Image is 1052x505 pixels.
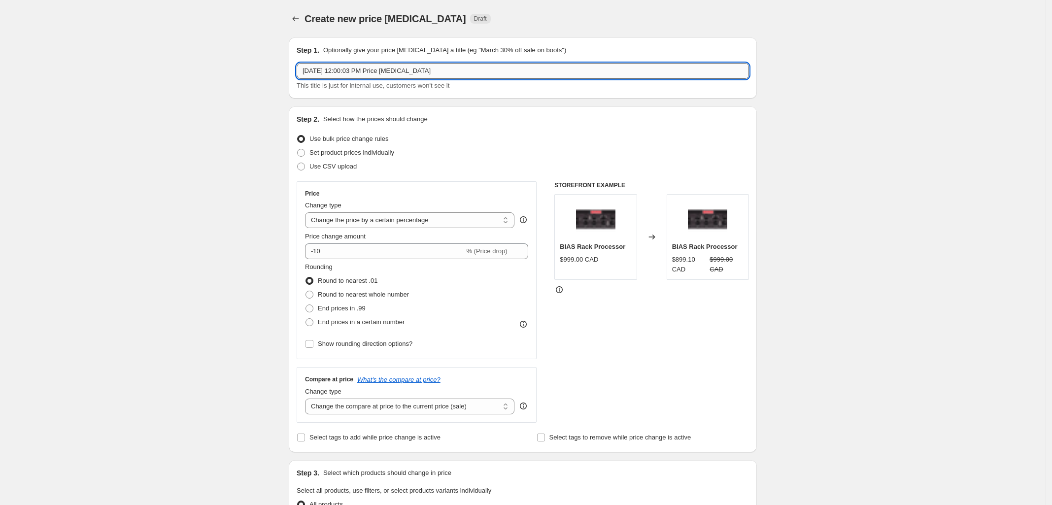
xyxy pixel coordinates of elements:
h2: Step 3. [297,468,319,478]
h6: STOREFRONT EXAMPLE [554,181,749,189]
p: Select which products should change in price [323,468,451,478]
span: Change type [305,202,341,209]
span: End prices in a certain number [318,318,405,326]
p: Optionally give your price [MEDICAL_DATA] a title (eg "March 30% off sale on boots") [323,45,566,55]
span: Use bulk price change rules [309,135,388,142]
p: Select how the prices should change [323,114,428,124]
span: This title is just for internal use, customers won't see it [297,82,449,89]
span: Select all products, use filters, or select products variants individually [297,487,491,494]
img: BIAS-Rack-Processor-front_p_80x.png [688,200,727,239]
input: 30% off holiday sale [297,63,749,79]
button: Price change jobs [289,12,303,26]
span: Select tags to remove while price change is active [549,434,691,441]
span: BIAS Rack Processor [672,243,738,250]
h2: Step 2. [297,114,319,124]
span: % (Price drop) [466,247,507,255]
button: What's the compare at price? [357,376,441,383]
span: Create new price [MEDICAL_DATA] [305,13,466,24]
span: Select tags to add while price change is active [309,434,441,441]
span: Use CSV upload [309,163,357,170]
span: Round to nearest .01 [318,277,377,284]
h3: Price [305,190,319,198]
h2: Step 1. [297,45,319,55]
span: End prices in .99 [318,304,366,312]
span: Set product prices individually [309,149,394,156]
span: Rounding [305,263,333,270]
div: help [518,401,528,411]
div: $999.00 CAD [560,255,598,265]
img: BIAS-Rack-Processor-front_p_80x.png [576,200,615,239]
span: BIAS Rack Processor [560,243,625,250]
span: Round to nearest whole number [318,291,409,298]
span: Show rounding direction options? [318,340,412,347]
h3: Compare at price [305,375,353,383]
span: Draft [474,15,487,23]
div: $899.10 CAD [672,255,706,274]
input: -15 [305,243,464,259]
span: Change type [305,388,341,395]
strike: $999.00 CAD [710,255,744,274]
div: help [518,215,528,225]
span: Price change amount [305,233,366,240]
